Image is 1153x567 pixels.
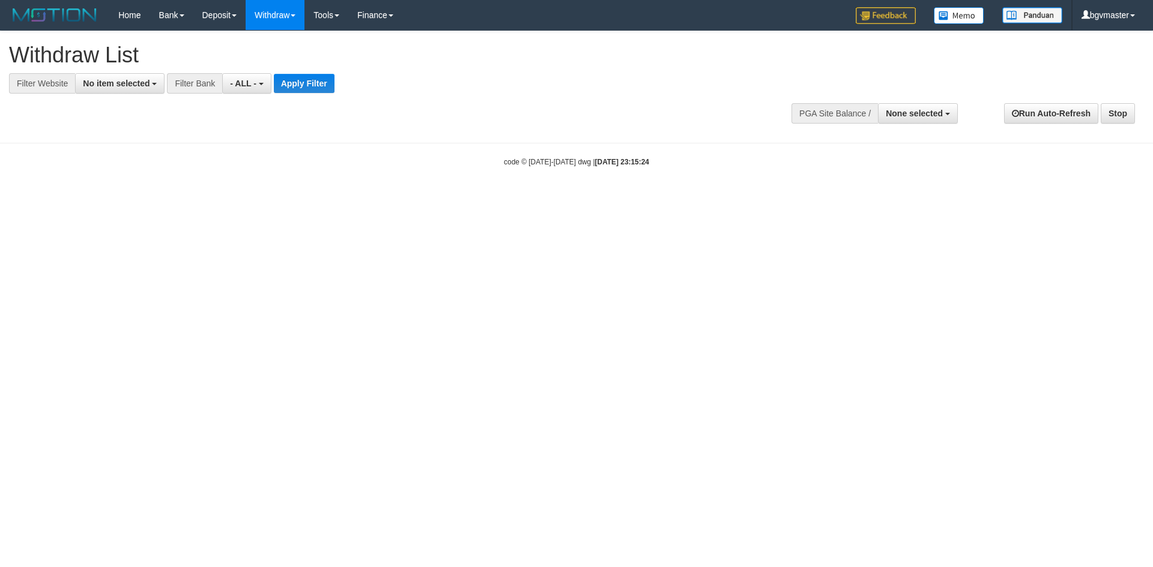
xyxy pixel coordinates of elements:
[878,103,958,124] button: None selected
[274,74,334,93] button: Apply Filter
[1004,103,1098,124] a: Run Auto-Refresh
[791,103,878,124] div: PGA Site Balance /
[1002,7,1062,23] img: panduan.png
[504,158,649,166] small: code © [DATE]-[DATE] dwg |
[83,79,150,88] span: No item selected
[9,73,75,94] div: Filter Website
[9,6,100,24] img: MOTION_logo.png
[934,7,984,24] img: Button%20Memo.svg
[230,79,256,88] span: - ALL -
[886,109,943,118] span: None selected
[222,73,271,94] button: - ALL -
[595,158,649,166] strong: [DATE] 23:15:24
[856,7,916,24] img: Feedback.jpg
[167,73,222,94] div: Filter Bank
[9,43,757,67] h1: Withdraw List
[75,73,165,94] button: No item selected
[1101,103,1135,124] a: Stop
